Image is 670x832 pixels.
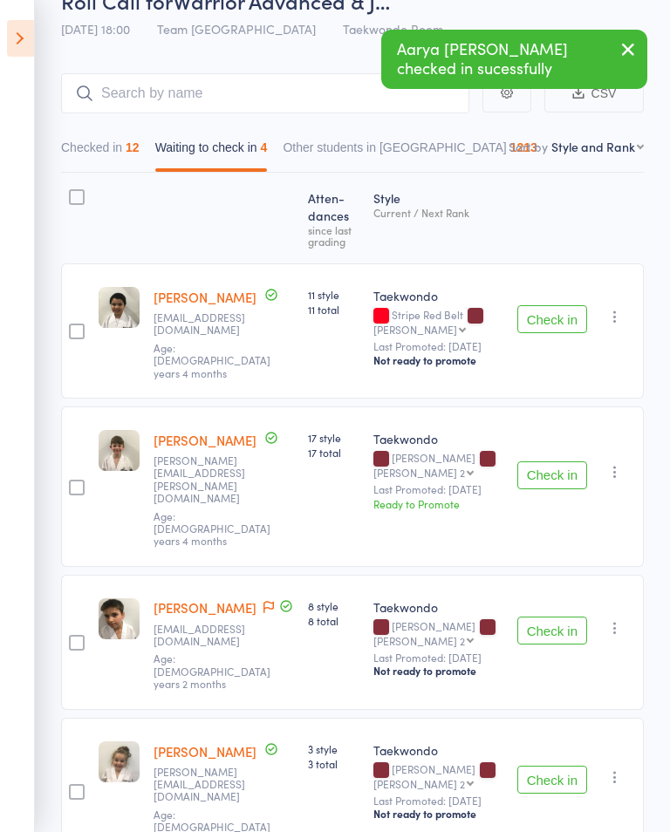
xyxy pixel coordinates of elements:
div: Taekwondo [373,287,503,304]
small: katrina.i.silver@gmail.com [154,766,267,803]
div: Not ready to promote [373,353,503,367]
a: [PERSON_NAME] [154,431,256,449]
div: Taekwondo [373,598,503,616]
a: [PERSON_NAME] [154,598,256,617]
a: [PERSON_NAME] [154,742,256,760]
small: Bigapplered0804@gmail.com [154,311,267,337]
div: 12 [126,140,140,154]
div: [PERSON_NAME] [373,452,503,478]
div: Taekwondo [373,741,503,759]
button: Check in [517,305,587,333]
div: Stripe Red Belt [373,309,503,335]
input: Search by name [61,73,469,113]
span: Age: [DEMOGRAPHIC_DATA] years 4 months [154,340,270,380]
button: Checked in12 [61,132,140,172]
span: 17 style [308,430,359,445]
span: 11 total [308,302,359,317]
button: CSV [544,75,644,113]
div: [PERSON_NAME] [373,324,457,335]
div: Taekwondo [373,430,503,447]
button: Check in [517,766,587,794]
img: image1677737608.png [99,598,140,639]
small: Sarah_Ball80@hotmail.com [154,623,267,648]
span: 3 total [308,756,359,771]
button: Check in [517,617,587,644]
small: alex.stojanovski@hotmail.com [154,454,267,505]
div: 4 [261,140,268,154]
span: Age: [DEMOGRAPHIC_DATA] years 4 months [154,508,270,549]
small: Last Promoted: [DATE] [373,483,503,495]
div: Current / Next Rank [373,207,503,218]
span: [DATE] 18:00 [61,20,130,38]
a: [PERSON_NAME] [154,288,256,306]
div: Not ready to promote [373,664,503,678]
label: Sort by [509,138,548,155]
div: Not ready to promote [373,807,503,821]
div: [PERSON_NAME] [373,763,503,789]
div: [PERSON_NAME] [373,620,503,646]
img: image1652338796.png [99,430,140,471]
div: Ready to Promote [373,496,503,511]
span: 3 style [308,741,359,756]
span: Taekwondo Room [343,20,443,38]
div: Atten­dances [301,181,366,256]
div: Style [366,181,510,256]
div: [PERSON_NAME] 2 [373,635,465,646]
span: 8 total [308,613,359,628]
button: Waiting to check in4 [155,132,268,172]
img: image1651559434.png [99,287,140,328]
small: Last Promoted: [DATE] [373,340,503,352]
span: 8 style [308,598,359,613]
div: Style and Rank [551,138,635,155]
button: Other students in [GEOGRAPHIC_DATA]1213 [283,132,537,172]
span: Team [GEOGRAPHIC_DATA] [157,20,316,38]
div: [PERSON_NAME] 2 [373,467,465,478]
span: 17 total [308,445,359,460]
button: Check in [517,461,587,489]
small: Last Promoted: [DATE] [373,794,503,807]
span: Age: [DEMOGRAPHIC_DATA] years 2 months [154,651,270,691]
div: Aarya [PERSON_NAME] checked in sucessfully [381,30,647,89]
div: [PERSON_NAME] 2 [373,778,465,789]
div: since last grading [308,224,359,247]
span: 11 style [308,287,359,302]
img: image1558590896.png [99,741,140,782]
small: Last Promoted: [DATE] [373,651,503,664]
